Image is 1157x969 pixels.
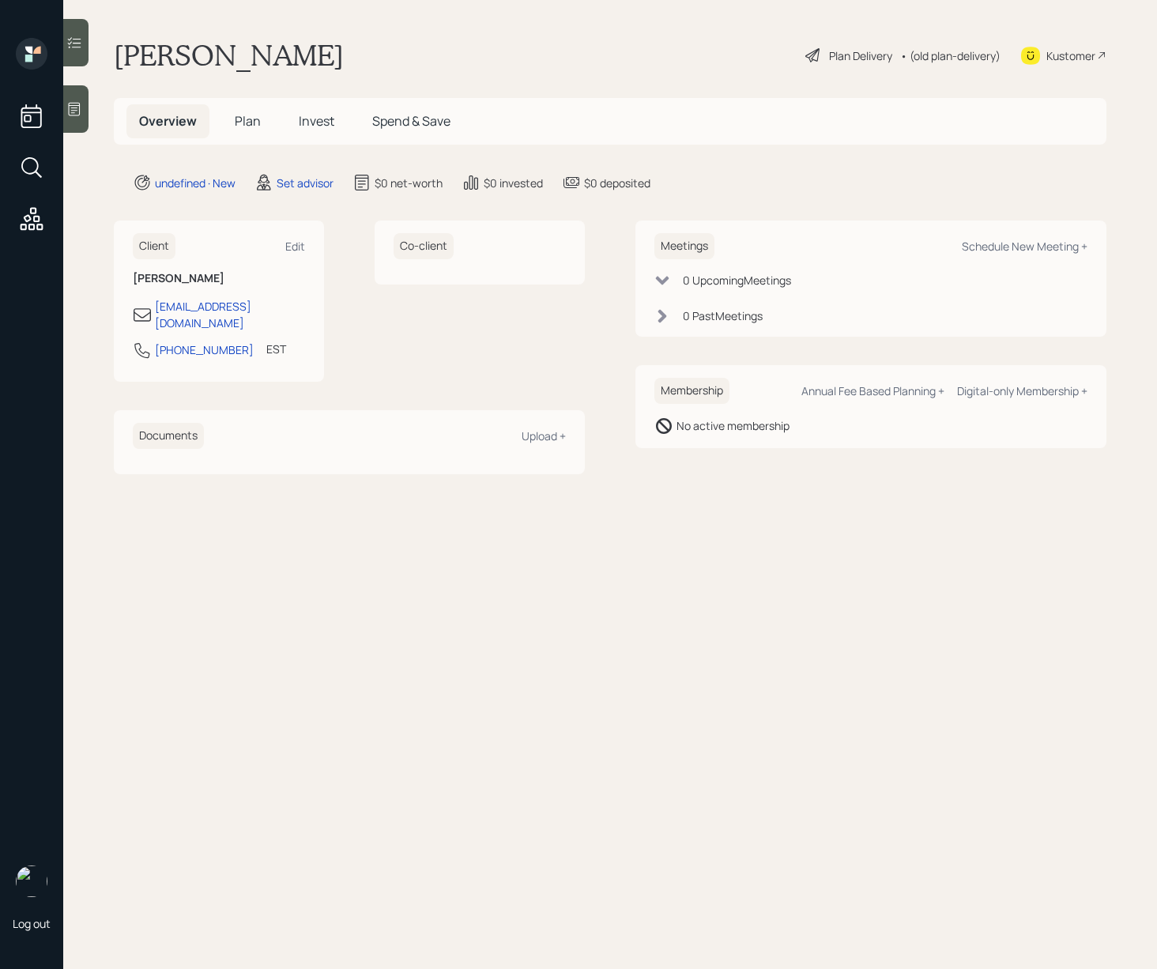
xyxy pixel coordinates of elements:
div: Annual Fee Based Planning + [801,383,944,398]
div: $0 deposited [584,175,650,191]
span: Overview [139,112,197,130]
div: [PHONE_NUMBER] [155,341,254,358]
div: 0 Past Meeting s [683,307,763,324]
h6: Documents [133,423,204,449]
div: undefined · New [155,175,236,191]
span: Plan [235,112,261,130]
span: Invest [299,112,334,130]
div: No active membership [676,417,790,434]
div: $0 invested [484,175,543,191]
div: Set advisor [277,175,334,191]
h6: Membership [654,378,729,404]
span: Spend & Save [372,112,450,130]
h6: Co-client [394,233,454,259]
h6: Client [133,233,175,259]
h6: [PERSON_NAME] [133,272,305,285]
div: $0 net-worth [375,175,443,191]
h6: Meetings [654,233,714,259]
div: Upload + [522,428,566,443]
div: Kustomer [1046,47,1095,64]
div: Digital-only Membership + [957,383,1087,398]
div: Plan Delivery [829,47,892,64]
div: Edit [285,239,305,254]
img: retirable_logo.png [16,865,47,897]
div: • (old plan-delivery) [900,47,1001,64]
div: EST [266,341,286,357]
div: Log out [13,916,51,931]
div: [EMAIL_ADDRESS][DOMAIN_NAME] [155,298,305,331]
h1: [PERSON_NAME] [114,38,344,73]
div: Schedule New Meeting + [962,239,1087,254]
div: 0 Upcoming Meeting s [683,272,791,288]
